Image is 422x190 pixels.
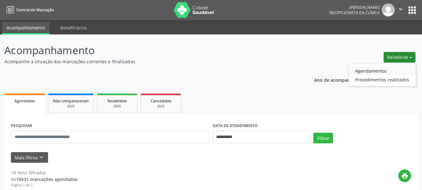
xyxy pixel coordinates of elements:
button: apps [407,5,418,16]
p: Acompanhe a situação das marcações correntes e finalizadas [4,58,294,65]
a: Agendamentos [349,66,416,75]
div: 2025 [102,104,133,109]
p: Acompanhamento [4,43,294,58]
div: 18 itens filtrados [11,169,77,176]
span: Recepcionista da clínica [330,10,380,15]
button: Filtrar [313,133,333,143]
span: Central de Marcação [16,7,54,13]
strong: 15631 marcações agendadas [16,176,77,182]
div: de [11,176,77,182]
button:  [395,3,407,17]
div: 2025 [145,104,176,109]
span: Agendados [14,98,35,104]
a: Acompanhamento [2,22,49,34]
ul: Relatórios [348,64,416,86]
a: Central de Marcação [4,5,54,15]
a: Procedimentos realizados [349,75,416,84]
i: print [401,172,408,179]
span: Não compareceram [53,98,89,104]
p: Ano de acompanhamento [314,76,370,84]
label: PESQUISAR [11,121,32,131]
div: [PERSON_NAME] [330,5,380,10]
i:  [397,6,404,13]
span: Cancelados [151,98,171,104]
button: Mais filtroskeyboard_arrow_down [11,152,48,163]
img: img [382,3,395,17]
i: keyboard_arrow_down [38,154,45,161]
div: Página 1 de 2 [11,182,77,188]
div: 2025 [53,104,89,109]
button: print [398,169,411,182]
span: Resolvidos [107,98,127,104]
a: Beneficiários [56,22,92,33]
button: Relatórios [384,52,415,63]
label: DATA DE ATENDIMENTO [213,121,258,131]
